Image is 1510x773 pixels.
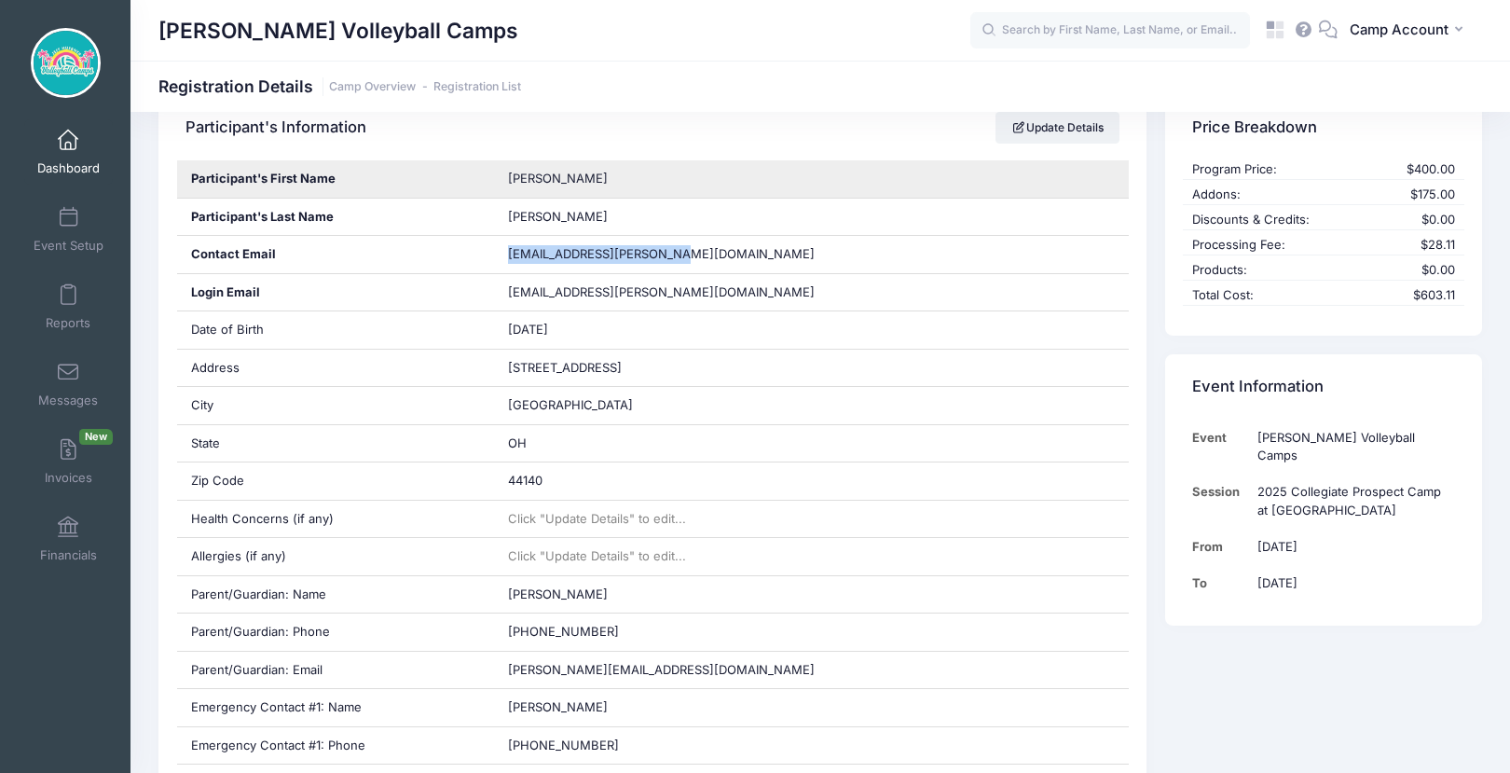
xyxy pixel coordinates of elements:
[1370,160,1463,179] div: $400.00
[24,119,113,185] a: Dashboard
[1370,211,1463,229] div: $0.00
[45,470,92,486] span: Invoices
[24,274,113,339] a: Reports
[1370,286,1463,305] div: $603.11
[1192,529,1249,565] td: From
[1249,529,1455,565] td: [DATE]
[508,397,633,412] span: [GEOGRAPHIC_DATA]
[177,199,494,236] div: Participant's Last Name
[1370,261,1463,280] div: $0.00
[1192,360,1324,413] h4: Event Information
[31,28,101,98] img: Jeff Huebner Volleyball Camps
[508,587,608,601] span: [PERSON_NAME]
[1370,236,1463,255] div: $28.11
[508,511,686,526] span: Click "Update Details" to edit...
[1338,9,1482,52] button: Camp Account
[177,614,494,651] div: Parent/Guardian: Phone
[177,387,494,424] div: City
[1183,286,1370,305] div: Total Cost:
[433,80,521,94] a: Registration List
[177,350,494,387] div: Address
[177,689,494,726] div: Emergency Contact #1: Name
[177,311,494,349] div: Date of Birth
[24,429,113,494] a: InvoicesNew
[177,462,494,500] div: Zip Code
[329,80,416,94] a: Camp Overview
[508,246,815,261] span: [EMAIL_ADDRESS][PERSON_NAME][DOMAIN_NAME]
[1370,186,1463,204] div: $175.00
[46,315,90,331] span: Reports
[508,209,608,224] span: [PERSON_NAME]
[1183,186,1370,204] div: Addons:
[177,727,494,765] div: Emergency Contact #1: Phone
[177,538,494,575] div: Allergies (if any)
[1192,420,1249,475] td: Event
[24,197,113,262] a: Event Setup
[185,102,366,155] h4: Participant's Information
[508,473,542,488] span: 44140
[24,506,113,572] a: Financials
[508,699,608,714] span: [PERSON_NAME]
[508,360,622,375] span: [STREET_ADDRESS]
[79,429,113,445] span: New
[995,112,1119,144] a: Update Details
[177,425,494,462] div: State
[24,352,113,417] a: Messages
[508,283,815,302] span: [EMAIL_ADDRESS][PERSON_NAME][DOMAIN_NAME]
[158,9,518,52] h1: [PERSON_NAME] Volleyball Camps
[1183,236,1370,255] div: Processing Fee:
[40,547,97,563] span: Financials
[177,274,494,311] div: Login Email
[508,624,619,639] span: [PHONE_NUMBER]
[508,322,548,337] span: [DATE]
[970,12,1250,49] input: Search by First Name, Last Name, or Email...
[1183,261,1370,280] div: Products:
[177,501,494,538] div: Health Concerns (if any)
[177,652,494,689] div: Parent/Guardian: Email
[1350,20,1448,40] span: Camp Account
[1249,565,1455,601] td: [DATE]
[508,738,619,752] span: [PHONE_NUMBER]
[177,236,494,273] div: Contact Email
[34,238,103,254] span: Event Setup
[1192,474,1249,529] td: Session
[508,171,608,186] span: [PERSON_NAME]
[38,393,98,408] span: Messages
[177,576,494,614] div: Parent/Guardian: Name
[1183,160,1370,179] div: Program Price:
[508,548,686,563] span: Click "Update Details" to edit...
[1183,211,1370,229] div: Discounts & Credits:
[37,160,100,176] span: Dashboard
[508,435,527,450] span: OH
[1192,565,1249,601] td: To
[508,662,815,677] span: [PERSON_NAME][EMAIL_ADDRESS][DOMAIN_NAME]
[1249,474,1455,529] td: 2025 Collegiate Prospect Camp at [GEOGRAPHIC_DATA]
[1192,102,1317,155] h4: Price Breakdown
[1249,420,1455,475] td: [PERSON_NAME] Volleyball Camps
[177,160,494,198] div: Participant's First Name
[158,76,521,96] h1: Registration Details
